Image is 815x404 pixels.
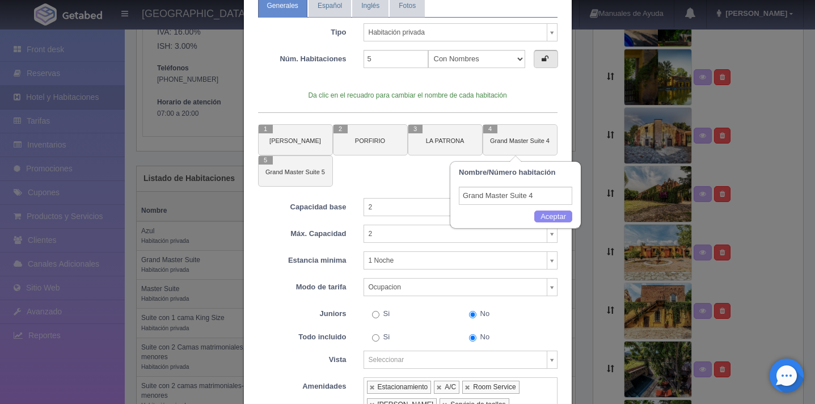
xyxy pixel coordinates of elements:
[258,155,333,187] button: 5 Grand Master Suite 5
[369,225,542,242] span: 2
[364,251,558,270] a: 1 Noche
[333,124,408,155] button: 2 PORFIRIO
[250,328,355,343] label: Todo incluido
[534,211,572,223] button: Aceptar
[473,383,516,392] div: Room Service
[483,124,558,155] button: 4 Grand Master Suite 4
[372,305,390,319] label: Si
[364,278,558,296] a: Ocupacion
[364,23,558,41] a: Habitación privada
[250,50,355,65] label: Núm. Habitaciones
[372,334,379,342] input: Si
[369,199,542,216] span: 2
[250,23,355,38] label: Tipo
[308,91,506,99] span: Da clic en el recuadro para cambiar el nombre de cada habitación
[459,187,572,205] input: Ingresar núm. habitación
[250,278,355,293] label: Modo de tarifa
[250,251,355,266] label: Estancia minima
[250,305,355,319] label: Juniors
[469,334,476,342] input: No
[250,225,355,239] label: Máx. Capacidad
[259,125,273,133] span: 1
[483,125,497,133] span: 4
[469,311,476,318] input: No
[265,169,325,175] small: Grand Master Suite 5
[258,124,333,155] button: 1 [PERSON_NAME]
[355,137,385,144] small: PORFIRIO
[333,125,348,133] span: 2
[372,328,390,343] label: Si
[269,137,321,144] small: [PERSON_NAME]
[469,305,490,319] label: No
[372,311,379,318] input: Si
[369,279,542,296] span: Ocupacion
[369,252,542,269] span: 1 Noche
[364,225,558,243] a: 2
[250,198,355,213] label: Capacidad base
[490,137,550,144] small: Grand Master Suite 4
[459,167,555,178] label: Nombre/Número habitación
[426,137,464,144] small: LA PATRONA
[259,156,273,165] span: 5
[408,125,423,133] span: 3
[364,351,558,369] a: Seleccionar
[469,328,490,343] label: No
[378,383,428,392] div: Estacionamiento
[408,124,483,155] button: 3 LA PATRONA
[369,24,542,41] span: Habitación privada
[364,198,558,216] a: 2
[250,351,355,365] label: Vista
[369,351,542,368] span: Seleccionar
[445,383,456,392] div: A/C
[250,377,355,392] label: Amenidades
